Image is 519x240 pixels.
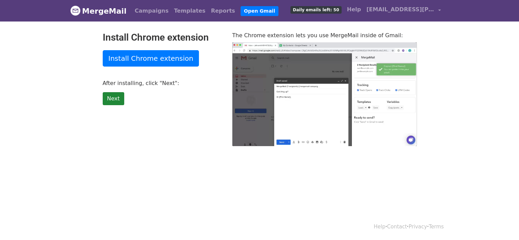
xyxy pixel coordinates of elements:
[103,80,222,87] p: After installing, click "Next":
[103,32,222,43] h2: Install Chrome extension
[103,92,124,105] a: Next
[208,4,238,18] a: Reports
[485,207,519,240] iframe: Chat Widget
[366,5,435,14] span: [EMAIL_ADDRESS][PERSON_NAME][DOMAIN_NAME]
[364,3,444,19] a: [EMAIL_ADDRESS][PERSON_NAME][DOMAIN_NAME]
[344,3,364,16] a: Help
[103,50,199,67] a: Install Chrome extension
[374,224,385,230] a: Help
[288,3,344,16] a: Daily emails left: 50
[132,4,171,18] a: Campaigns
[171,4,208,18] a: Templates
[408,224,427,230] a: Privacy
[232,32,417,39] p: The Chrome extension lets you use MergeMail inside of Gmail:
[387,224,407,230] a: Contact
[429,224,444,230] a: Terms
[70,4,127,18] a: MergeMail
[70,5,81,16] img: MergeMail logo
[290,6,341,14] span: Daily emails left: 50
[241,6,278,16] a: Open Gmail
